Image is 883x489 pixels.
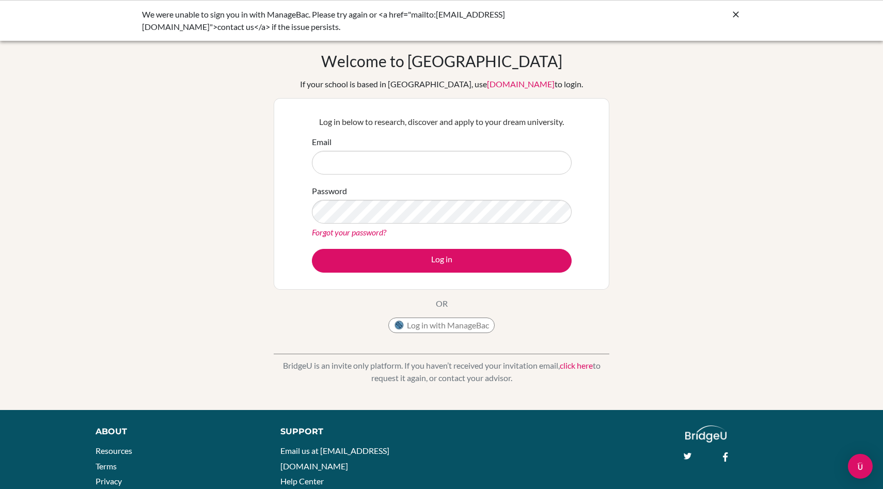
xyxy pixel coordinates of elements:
div: We were unable to sign you in with ManageBac. Please try again or <a href="mailto:[EMAIL_ADDRESS]... [142,8,586,33]
div: About [96,425,257,438]
h1: Welcome to [GEOGRAPHIC_DATA] [321,52,562,70]
a: Forgot your password? [312,227,386,237]
div: If your school is based in [GEOGRAPHIC_DATA], use to login. [300,78,583,90]
a: Terms [96,461,117,471]
div: Support [280,425,430,438]
a: Email us at [EMAIL_ADDRESS][DOMAIN_NAME] [280,446,389,471]
div: Open Intercom Messenger [848,454,873,479]
p: OR [436,297,448,310]
a: [DOMAIN_NAME] [487,79,555,89]
a: Help Center [280,476,324,486]
label: Email [312,136,332,148]
button: Log in [312,249,572,273]
a: click here [560,360,593,370]
a: Resources [96,446,132,455]
label: Password [312,185,347,197]
a: Privacy [96,476,122,486]
p: BridgeU is an invite only platform. If you haven’t received your invitation email, to request it ... [274,359,609,384]
img: logo_white@2x-f4f0deed5e89b7ecb1c2cc34c3e3d731f90f0f143d5ea2071677605dd97b5244.png [685,425,727,443]
button: Log in with ManageBac [388,318,495,333]
p: Log in below to research, discover and apply to your dream university. [312,116,572,128]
